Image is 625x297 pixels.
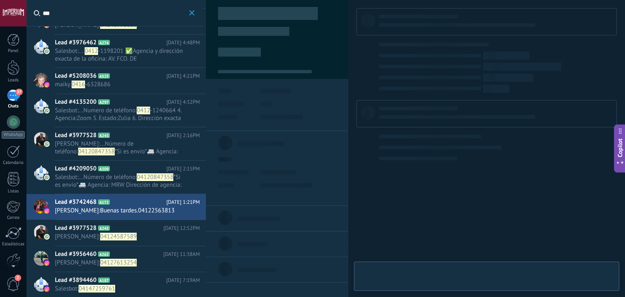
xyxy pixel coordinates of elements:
[44,286,50,292] img: instagram.svg
[2,215,25,221] div: Correo
[72,81,85,88] span: 0416
[2,104,25,109] div: Chats
[55,224,96,232] span: Lead #3977528
[55,207,100,214] span: [PERSON_NAME] :
[26,246,206,272] a: avatarLead #3956460A262[DATE] 11:38AM[PERSON_NAME]:04127613254
[2,78,25,83] div: Leads
[616,139,624,157] span: Copilot
[98,199,110,205] span: A172
[100,207,138,214] span: Buenas tardes.
[83,47,85,55] span: :
[79,47,83,55] span: ...
[55,140,100,148] span: [PERSON_NAME] :
[98,251,110,257] span: A262
[2,160,25,166] div: Calendario
[166,131,200,140] span: [DATE] 2:16PM
[55,107,79,114] span: Salesbot :
[78,148,115,155] span: 04120847358
[26,35,206,68] a: avatarLead #3976462A274[DATE] 4:48PMSalesbot:...:0412-1198201 ✅Agencia y dirección exacta de la o...
[100,140,105,148] span: ...
[164,224,200,232] span: [DATE] 12:52PM
[85,47,98,55] span: 0412
[98,73,110,79] span: A525
[55,47,183,94] span: -1198201 ✅Agencia y dirección exacta de la oficina: AV. FCO. DE [GEOGRAPHIC_DATA], CENTRO COMERCI...
[79,285,115,293] span: 04147259761
[55,98,96,106] span: Lead #4135200
[137,107,150,114] span: 0412
[100,259,137,266] span: 04127613254
[15,275,21,281] span: 2
[55,233,100,240] span: [PERSON_NAME] :
[166,39,200,47] span: [DATE] 4:48PM
[26,161,206,194] a: avatarLead #4209050A309[DATE] 2:15PMSalesbot:...Número de teléfono:04120847358*Si es envío*🚐 Agen...
[98,166,110,171] span: A309
[166,72,200,80] span: [DATE] 4:21PM
[44,108,50,114] img: com.amocrm.amocrmwa.svg
[55,72,96,80] span: Lead #5208036
[55,140,133,155] span: Número de teléfono:
[137,173,173,181] span: 04120847358
[163,250,200,258] span: [DATE] 11:38AM
[55,131,96,140] span: Lead #3977528
[98,133,110,138] span: A243
[166,98,200,106] span: [DATE] 4:32PM
[55,173,79,181] span: Salesbot :
[44,141,50,147] img: com.amocrm.amocrmwa.svg
[55,276,96,284] span: Lead #3894460
[55,198,96,206] span: Lead #3742468
[2,131,25,139] div: WhatsApp
[166,276,200,284] span: [DATE] 7:19AM
[44,234,50,240] img: com.amocrm.amocrmwa.svg
[26,220,206,246] a: avatarLead #3977528A243[DATE] 12:52PM[PERSON_NAME]:04124587589
[98,99,110,105] span: A297
[2,242,25,247] div: Estadísticas
[15,89,22,95] span: 37
[79,173,83,181] span: ...
[55,47,79,55] span: Salesbot :
[2,189,25,194] div: Listas
[151,207,175,214] span: 2563813
[85,81,111,88] span: -6328686
[98,40,110,45] span: A274
[44,175,50,180] img: com.amocrm.amocrmwa.svg
[100,233,137,240] span: 04124587589
[44,260,50,266] img: instagram.svg
[55,148,184,171] span: *Si es envío*🚐 Agencia: MRW Dirección de agencia: edificio hana ,PB local 1,2da carrera Sur Estad...
[44,208,50,214] img: instagram.svg
[83,173,137,181] span: Número de teléfono:
[138,207,151,214] span: 0412
[44,48,50,54] img: com.amocrm.amocrmwa.svg
[55,285,79,293] span: Salesbot :
[26,68,206,94] a: avatarLead #5208036A525[DATE] 4:21PMmaiky:0416-6328686
[44,82,50,87] img: instagram.svg
[26,127,206,161] a: avatarLead #3977528A243[DATE] 2:16PM[PERSON_NAME]:...Número de teléfono:04120847358*Si es envío*🚐...
[98,225,110,231] span: A243
[55,259,100,266] span: [PERSON_NAME] :
[26,94,206,127] a: avatarLead #4135200A297[DATE] 4:32PMSalesbot:...Numero de teléfono:0412-1240664 4. Agencia:Zoom 5...
[166,165,200,173] span: [DATE] 2:15PM
[55,165,96,173] span: Lead #4209050
[2,48,25,54] div: Panel
[83,107,137,114] span: Numero de teléfono:
[55,250,96,258] span: Lead #3956460
[26,194,206,220] a: avatarLead #3742468A172[DATE] 1:21PM[PERSON_NAME]:Buenas tardes.04122563813
[79,107,83,114] span: ...
[98,277,110,283] span: A187
[55,107,181,145] span: -1240664 4. Agencia:Zoom 5. Estado:Zulia 6. Dirección exacta de la agencia:Local 6 y, Edif. [PERS...
[55,39,96,47] span: Lead #3976462
[55,81,72,88] span: maiky :
[166,198,200,206] span: [DATE] 1:21PM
